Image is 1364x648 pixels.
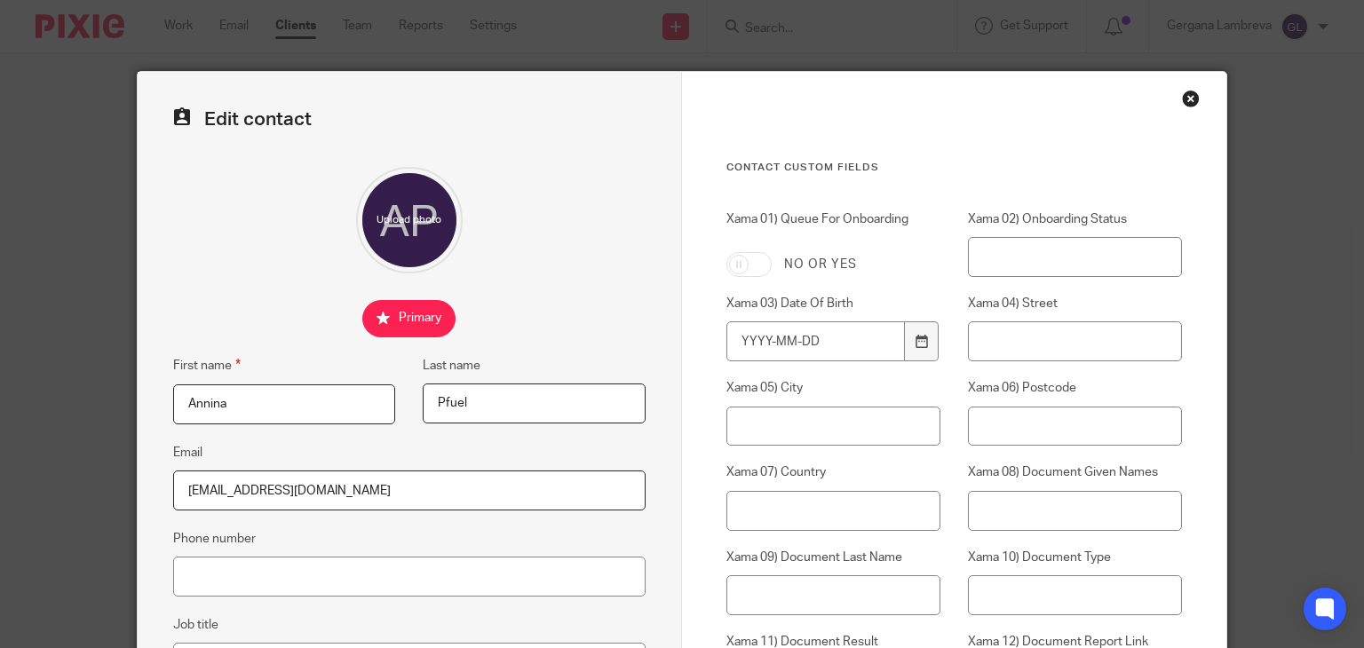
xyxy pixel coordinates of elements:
[968,295,1182,312] label: Xama 04) Street
[423,357,480,375] label: Last name
[726,321,905,361] input: YYYY-MM-DD
[173,107,646,131] h2: Edit contact
[968,463,1182,481] label: Xama 08) Document Given Names
[173,444,202,462] label: Email
[784,256,857,273] label: No or yes
[968,379,1182,397] label: Xama 06) Postcode
[726,295,940,312] label: Xama 03) Date Of Birth
[726,463,940,481] label: Xama 07) Country
[173,616,218,634] label: Job title
[173,355,241,375] label: First name
[726,379,940,397] label: Xama 05) City
[726,549,940,566] label: Xama 09) Document Last Name
[968,549,1182,566] label: Xama 10) Document Type
[968,210,1182,228] label: Xama 02) Onboarding Status
[1182,90,1200,107] div: Close this dialog window
[173,530,256,548] label: Phone number
[726,161,1182,175] h3: Contact Custom fields
[726,210,940,239] label: Xama 01) Queue For Onboarding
